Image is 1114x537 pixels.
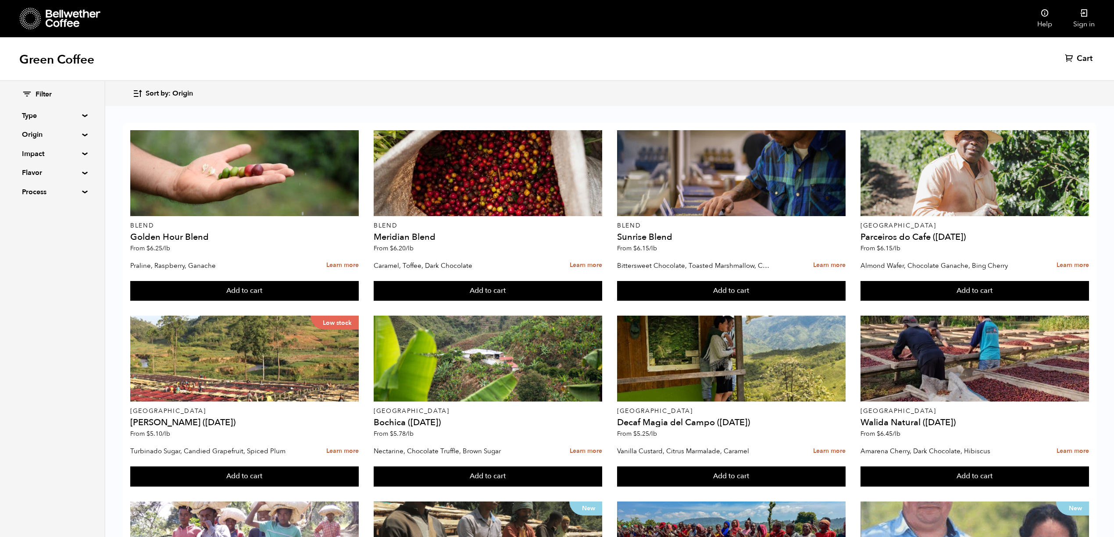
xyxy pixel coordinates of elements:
[633,244,657,252] bdi: 6.15
[617,233,846,242] h4: Sunrise Blend
[22,129,82,140] summary: Origin
[877,244,900,252] bdi: 6.15
[860,430,900,438] span: From
[22,149,82,159] summary: Impact
[374,418,602,427] h4: Bochica ([DATE])
[1077,53,1093,64] span: Cart
[146,430,170,438] bdi: 5.10
[633,430,657,438] bdi: 5.25
[617,430,657,438] span: From
[130,408,359,414] p: [GEOGRAPHIC_DATA]
[860,244,900,252] span: From
[132,83,193,104] button: Sort by: Origin
[130,223,359,229] p: Blend
[374,259,529,272] p: Caramel, Toffee, Dark Chocolate
[860,418,1089,427] h4: Walida Natural ([DATE])
[569,501,602,516] p: New
[893,244,900,252] span: /lb
[877,430,900,438] bdi: 6.45
[130,281,359,301] button: Add to cart
[130,445,286,458] p: Turbinado Sugar, Candied Grapefruit, Spiced Plum
[36,90,52,100] span: Filter
[326,256,359,275] a: Learn more
[877,244,880,252] span: $
[570,442,602,461] a: Learn more
[813,256,846,275] a: Learn more
[813,442,846,461] a: Learn more
[860,466,1089,487] button: Add to cart
[19,52,94,68] h1: Green Coffee
[860,259,1016,272] p: Almond Wafer, Chocolate Ganache, Bing Cherry
[877,430,880,438] span: $
[617,244,657,252] span: From
[130,233,359,242] h4: Golden Hour Blend
[649,430,657,438] span: /lb
[633,244,637,252] span: $
[570,256,602,275] a: Learn more
[860,281,1089,301] button: Add to cart
[162,430,170,438] span: /lb
[130,430,170,438] span: From
[374,445,529,458] p: Nectarine, Chocolate Truffle, Brown Sugar
[130,244,170,252] span: From
[130,418,359,427] h4: [PERSON_NAME] ([DATE])
[146,430,150,438] span: $
[130,466,359,487] button: Add to cart
[22,187,82,197] summary: Process
[860,445,1016,458] p: Amarena Cherry, Dark Chocolate, Hibiscus
[860,233,1089,242] h4: Parceiros do Cafe ([DATE])
[617,259,772,272] p: Bittersweet Chocolate, Toasted Marshmallow, Candied Orange, Praline
[22,167,82,178] summary: Flavor
[1056,501,1089,516] p: New
[860,223,1089,229] p: [GEOGRAPHIC_DATA]
[617,223,846,229] p: Blend
[617,445,772,458] p: Vanilla Custard, Citrus Marmalade, Caramel
[374,233,602,242] h4: Meridian Blend
[374,466,602,487] button: Add to cart
[406,430,414,438] span: /lb
[22,110,82,121] summary: Type
[146,244,150,252] span: $
[1057,442,1089,461] a: Learn more
[374,430,414,438] span: From
[1057,256,1089,275] a: Learn more
[130,316,359,402] a: Low stock
[617,418,846,427] h4: Decaf Magia del Campo ([DATE])
[390,430,393,438] span: $
[374,281,602,301] button: Add to cart
[617,281,846,301] button: Add to cart
[374,408,602,414] p: [GEOGRAPHIC_DATA]
[617,466,846,487] button: Add to cart
[326,442,359,461] a: Learn more
[311,316,359,330] p: Low stock
[649,244,657,252] span: /lb
[162,244,170,252] span: /lb
[633,430,637,438] span: $
[860,408,1089,414] p: [GEOGRAPHIC_DATA]
[617,408,846,414] p: [GEOGRAPHIC_DATA]
[146,89,193,99] span: Sort by: Origin
[130,259,286,272] p: Praline, Raspberry, Ganache
[390,244,393,252] span: $
[1065,53,1095,64] a: Cart
[146,244,170,252] bdi: 6.25
[390,430,414,438] bdi: 5.78
[390,244,414,252] bdi: 6.20
[374,244,414,252] span: From
[893,430,900,438] span: /lb
[406,244,414,252] span: /lb
[374,223,602,229] p: Blend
